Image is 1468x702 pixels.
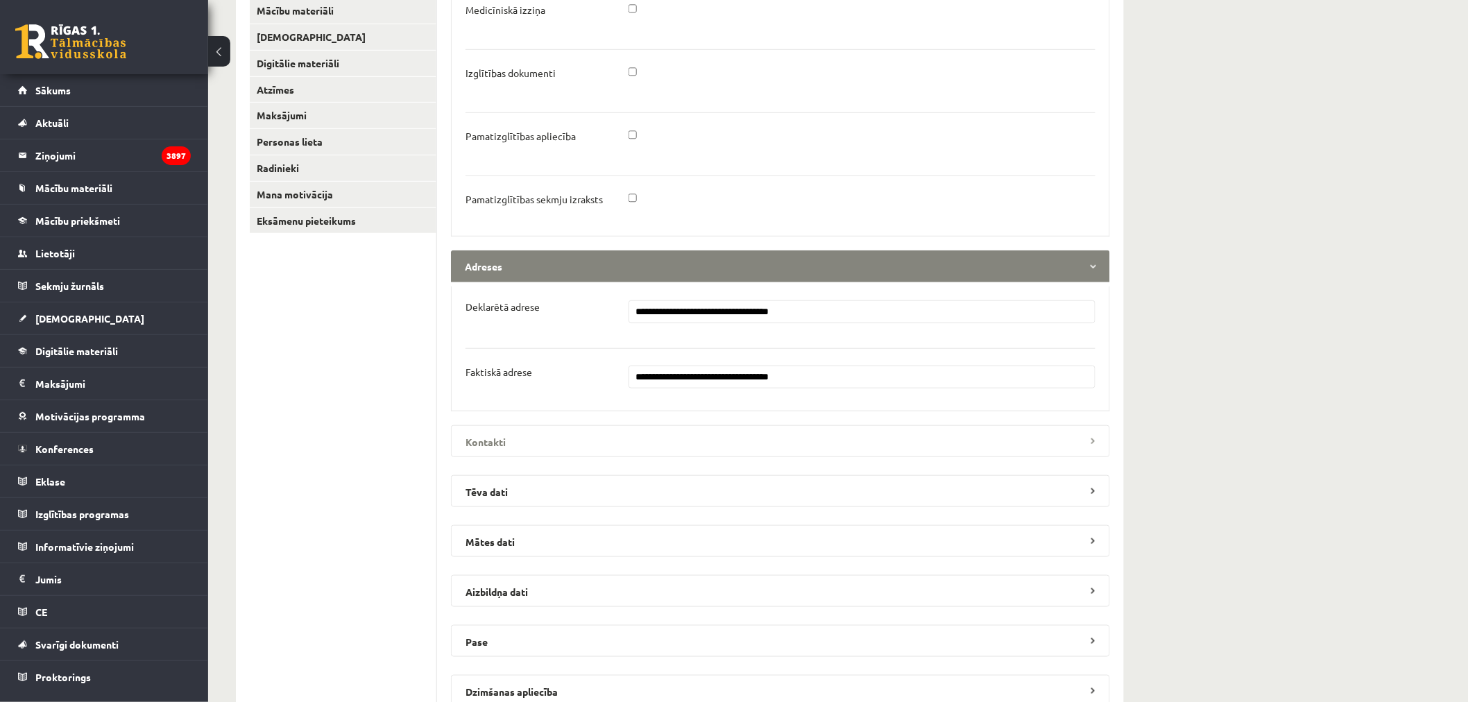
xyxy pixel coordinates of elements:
[35,671,91,683] span: Proktorings
[18,498,191,530] a: Izglītības programas
[466,300,540,313] p: Deklarētā adrese
[18,628,191,660] a: Svarīgi dokumenti
[466,193,603,205] p: Pamatizglītības sekmju izraksts
[451,625,1110,657] legend: Pase
[35,312,144,325] span: [DEMOGRAPHIC_DATA]
[250,103,436,128] a: Maksājumi
[35,117,69,129] span: Aktuāli
[466,67,556,79] p: Izglītības dokumenti
[451,425,1110,457] legend: Kontakti
[15,24,126,59] a: Rīgas 1. Tālmācības vidusskola
[18,531,191,563] a: Informatīvie ziņojumi
[250,77,436,103] a: Atzīmes
[35,280,104,292] span: Sekmju žurnāls
[466,3,545,16] p: Medicīniskā izziņa
[35,606,47,618] span: CE
[18,139,191,171] a: Ziņojumi3897
[250,51,436,76] a: Digitālie materiāli
[466,130,576,142] p: Pamatizglītības apliecība
[35,573,62,585] span: Jumis
[250,24,436,50] a: [DEMOGRAPHIC_DATA]
[466,366,532,378] p: Faktiskā adrese
[18,74,191,106] a: Sākums
[18,563,191,595] a: Jumis
[18,270,191,302] a: Sekmju žurnāls
[18,596,191,628] a: CE
[18,335,191,367] a: Digitālie materiāli
[451,575,1110,607] legend: Aizbildņa dati
[35,368,191,400] legend: Maksājumi
[250,182,436,207] a: Mana motivācija
[35,443,94,455] span: Konferences
[18,368,191,400] a: Maksājumi
[18,661,191,693] a: Proktorings
[18,302,191,334] a: [DEMOGRAPHIC_DATA]
[451,475,1110,507] legend: Tēva dati
[35,475,65,488] span: Eklase
[35,182,112,194] span: Mācību materiāli
[18,237,191,269] a: Lietotāji
[250,208,436,234] a: Eksāmenu pieteikums
[18,433,191,465] a: Konferences
[35,139,191,171] legend: Ziņojumi
[250,129,436,155] a: Personas lieta
[18,205,191,237] a: Mācību priekšmeti
[250,155,436,181] a: Radinieki
[18,107,191,139] a: Aktuāli
[451,525,1110,557] legend: Mātes dati
[35,84,71,96] span: Sākums
[35,540,134,553] span: Informatīvie ziņojumi
[162,146,191,165] i: 3897
[18,400,191,432] a: Motivācijas programma
[35,214,120,227] span: Mācību priekšmeti
[35,638,119,651] span: Svarīgi dokumenti
[35,247,75,259] span: Lietotāji
[18,172,191,204] a: Mācību materiāli
[35,508,129,520] span: Izglītības programas
[18,465,191,497] a: Eklase
[35,410,145,422] span: Motivācijas programma
[451,250,1110,282] legend: Adreses
[35,345,118,357] span: Digitālie materiāli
